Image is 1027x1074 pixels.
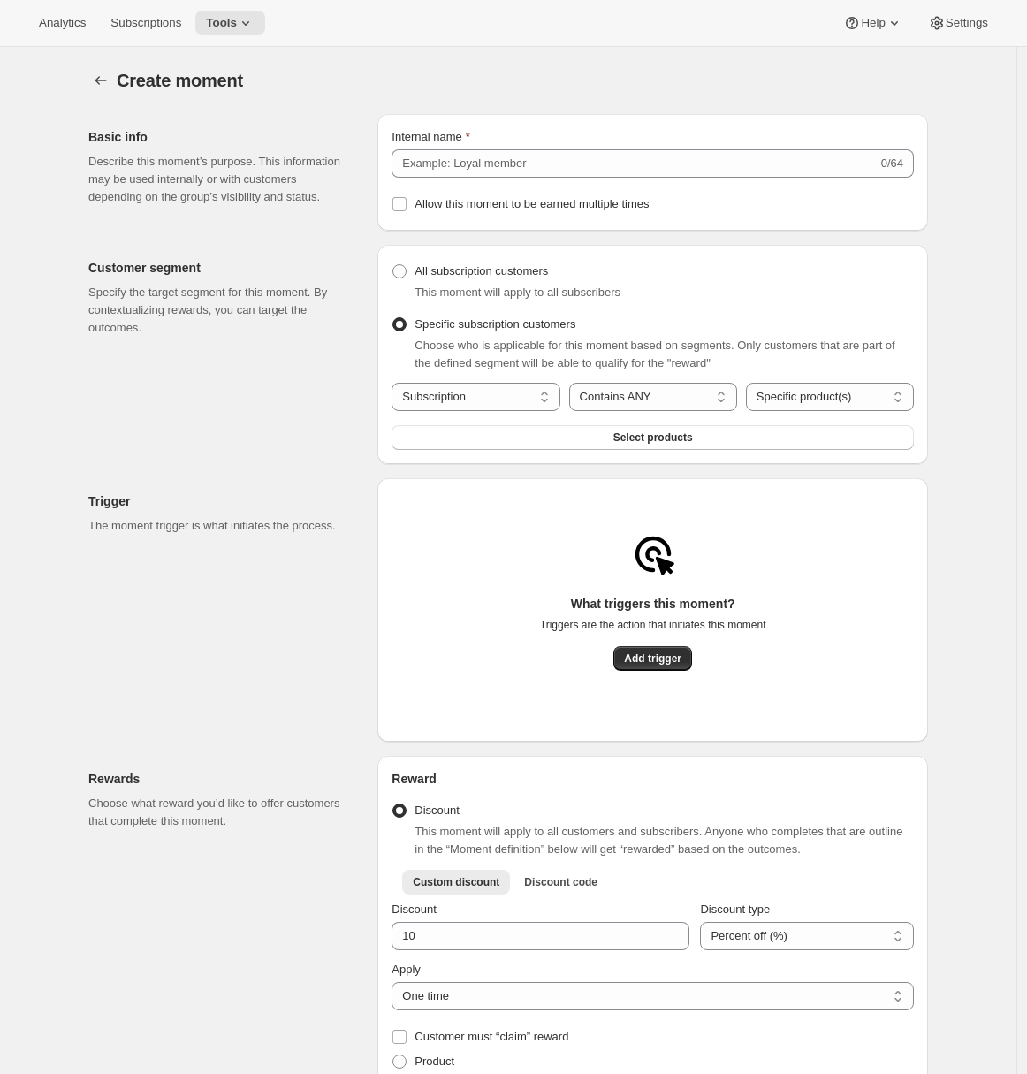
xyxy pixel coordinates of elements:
[88,492,349,510] h2: Trigger
[415,264,548,278] span: All subscription customers
[392,770,914,788] h2: Reward
[206,16,237,30] span: Tools
[624,651,681,666] span: Add trigger
[392,130,462,143] span: Internal name
[524,875,597,889] span: Discount code
[392,901,914,1049] div: Discount codes
[195,11,265,35] button: Tools
[88,795,349,830] p: Choose what reward you’d like to offer customers that complete this moment.
[392,963,421,976] span: Apply
[88,153,349,206] p: Describe this moment’s purpose. This information may be used internally or with customers dependi...
[392,903,437,916] span: Discount
[88,517,349,535] p: The moment trigger is what initiates the process.
[88,284,349,337] p: Specify the target segment for this moment. By contextualizing rewards, you can target the outcomes.
[415,804,460,817] span: Discount
[415,339,894,369] span: Choose who is applicable for this moment based on segments. Only customers that are part of the d...
[110,16,181,30] span: Subscriptions
[540,595,766,613] p: What triggers this moment?
[613,646,692,671] button: Add trigger
[917,11,999,35] button: Settings
[613,430,693,445] span: Select products
[415,825,902,856] span: This moment will apply to all customers and subscribers. Anyone who completes that are outline in...
[28,11,96,35] button: Analytics
[39,16,86,30] span: Analytics
[402,870,510,895] button: Discount codes
[415,1030,568,1043] span: Customer must “claim” reward
[946,16,988,30] span: Settings
[833,11,913,35] button: Help
[861,16,885,30] span: Help
[117,71,243,90] span: Create moment
[415,286,620,299] span: This moment will apply to all subscribers
[392,425,914,450] button: Select products
[700,903,770,916] span: Discount type
[415,317,575,331] span: Specific subscription customers
[88,128,349,146] h2: Basic info
[513,870,608,895] button: Custom discounts
[88,259,349,277] h2: Customer segment
[540,618,766,632] p: Triggers are the action that initiates this moment
[392,149,877,178] input: Example: Loyal member
[88,770,349,788] h2: Rewards
[100,11,192,35] button: Subscriptions
[415,1055,454,1068] span: Product
[413,875,499,889] span: Custom discount
[88,68,113,93] button: Create moment
[415,197,649,210] span: Allow this moment to be earned multiple times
